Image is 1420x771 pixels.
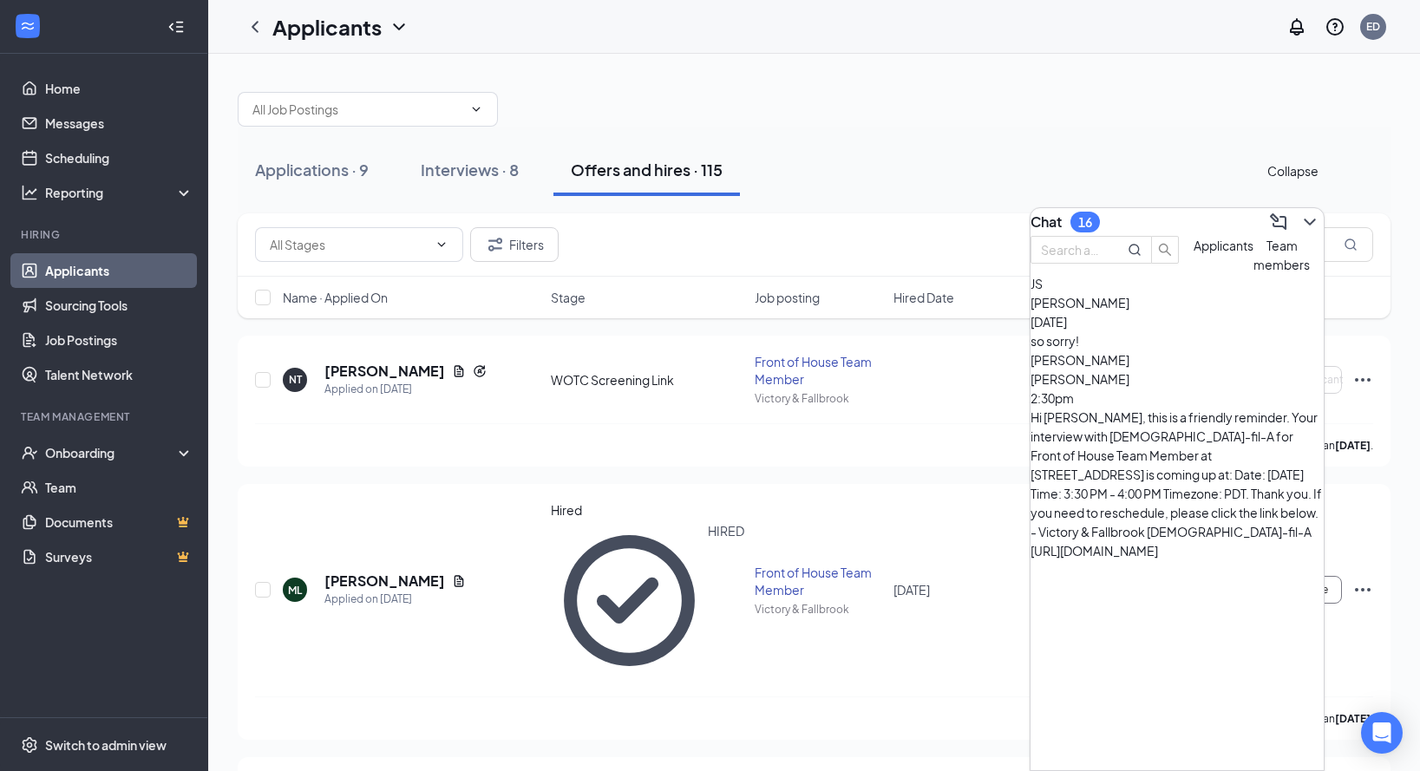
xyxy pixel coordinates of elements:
[551,371,744,389] div: WOTC Screening Link
[1299,212,1320,232] svg: ChevronDown
[1361,712,1403,754] div: Open Intercom Messenger
[288,583,302,598] div: ML
[708,522,744,679] div: HIRED
[755,391,884,406] div: Victory & Fallbrook
[551,289,586,306] span: Stage
[45,253,193,288] a: Applicants
[389,16,409,37] svg: ChevronDown
[1296,208,1324,236] button: ChevronDown
[1031,371,1129,387] span: [PERSON_NAME]
[1031,314,1067,330] span: [DATE]
[45,323,193,357] a: Job Postings
[255,159,369,180] div: Applications · 9
[435,238,448,252] svg: ChevronDown
[469,102,483,116] svg: ChevronDown
[421,159,519,180] div: Interviews · 8
[45,71,193,106] a: Home
[283,289,388,306] span: Name · Applied On
[324,591,466,608] div: Applied on [DATE]
[1128,243,1142,257] svg: MagnifyingGlass
[21,409,190,424] div: Team Management
[21,444,38,461] svg: UserCheck
[1267,161,1319,180] div: Collapse
[1335,712,1371,725] b: [DATE]
[245,16,265,37] svg: ChevronLeft
[45,505,193,539] a: DocumentsCrown
[1241,366,1342,394] button: Waiting on Applicant
[551,501,744,519] div: Hired
[473,364,487,378] svg: Reapply
[289,372,302,387] div: NT
[45,288,193,323] a: Sourcing Tools
[485,234,506,255] svg: Filter
[1268,212,1289,232] svg: ComposeMessage
[270,235,428,254] input: All Stages
[252,100,462,119] input: All Job Postings
[45,357,193,392] a: Talent Network
[551,522,708,679] svg: CheckmarkCircle
[45,539,193,574] a: SurveysCrown
[21,227,190,242] div: Hiring
[452,574,466,588] svg: Document
[45,470,193,505] a: Team
[755,353,884,388] div: Front of House Team Member
[1194,238,1253,253] span: Applicants
[1325,16,1345,37] svg: QuestionInfo
[755,289,820,306] span: Job posting
[1031,390,1074,406] span: 2:30pm
[45,106,193,140] a: Messages
[21,736,38,754] svg: Settings
[893,582,930,598] span: [DATE]
[1335,439,1371,452] b: [DATE]
[167,18,185,36] svg: Collapse
[1352,369,1373,390] svg: Ellipses
[1151,236,1179,264] button: search
[45,736,167,754] div: Switch to admin view
[755,602,884,617] div: Victory & Fallbrook
[452,364,466,378] svg: Document
[272,12,382,42] h1: Applicants
[1031,274,1324,293] div: JS
[1041,240,1103,259] input: Search applicant
[1031,408,1324,560] div: Hi [PERSON_NAME], this is a friendly reminder. Your interview with [DEMOGRAPHIC_DATA]-fil-A for F...
[1352,579,1373,600] svg: Ellipses
[470,227,559,262] button: Filter Filters
[1078,215,1092,230] div: 16
[1265,208,1292,236] button: ComposeMessage
[45,140,193,175] a: Scheduling
[755,564,884,598] div: Front of House Team Member
[571,159,723,180] div: Offers and hires · 115
[324,362,445,381] h5: [PERSON_NAME]
[893,289,954,306] span: Hired Date
[1031,350,1324,369] div: [PERSON_NAME]
[45,184,194,201] div: Reporting
[1253,238,1310,272] span: Team members
[21,184,38,201] svg: Analysis
[324,572,445,591] h5: [PERSON_NAME]
[324,381,487,398] div: Applied on [DATE]
[1031,295,1129,310] span: [PERSON_NAME]
[1031,331,1324,350] div: so sorry!
[1152,243,1178,257] span: search
[1344,238,1358,252] svg: MagnifyingGlass
[1031,212,1062,232] h3: Chat
[1366,19,1380,34] div: ED
[19,17,36,35] svg: WorkstreamLogo
[45,444,179,461] div: Onboarding
[1286,16,1307,37] svg: Notifications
